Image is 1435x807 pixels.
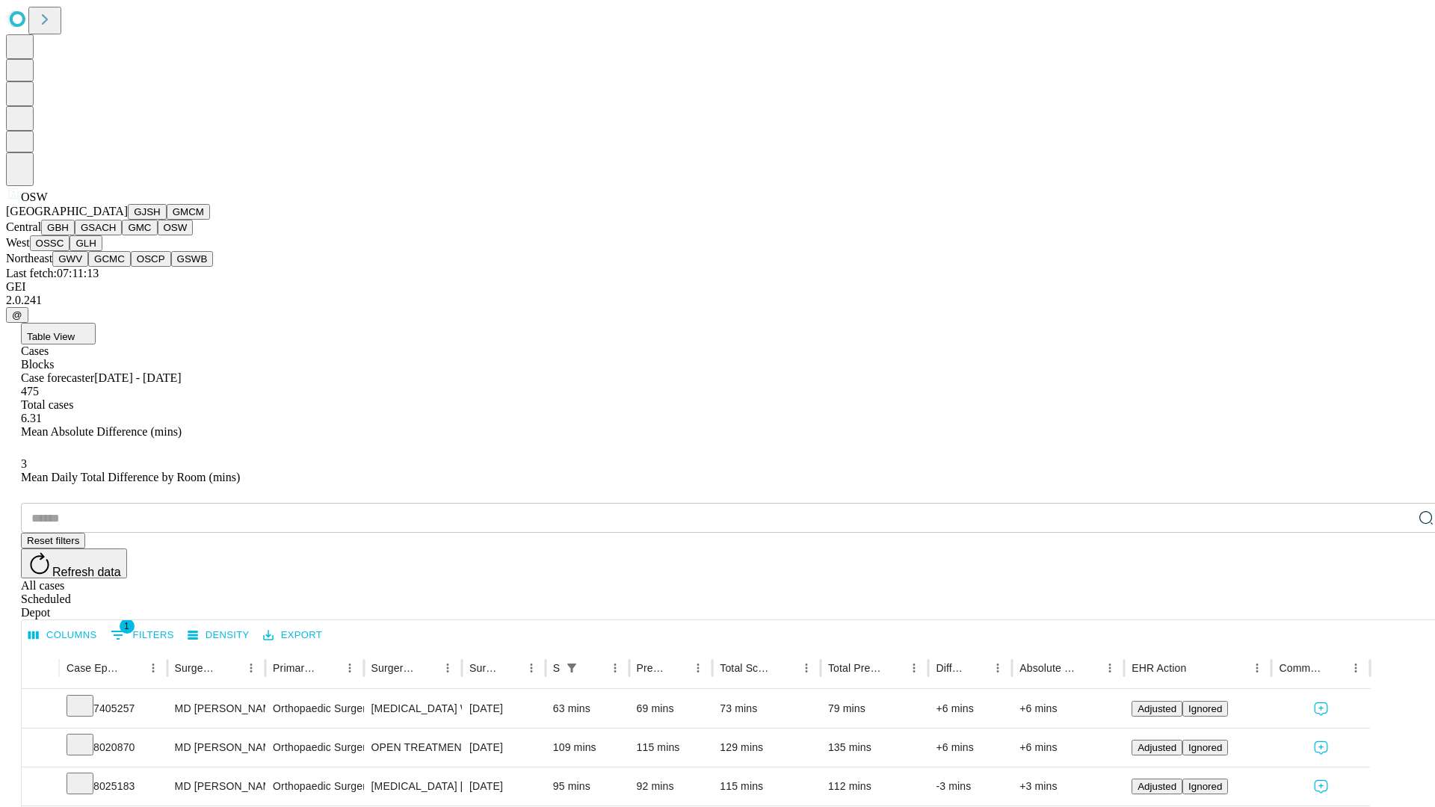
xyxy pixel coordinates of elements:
[637,729,706,767] div: 115 mins
[1132,701,1182,717] button: Adjusted
[122,658,143,678] button: Sort
[21,548,127,578] button: Refresh data
[828,662,882,674] div: Total Predicted Duration
[1078,658,1099,678] button: Sort
[1188,703,1222,714] span: Ignored
[94,371,181,384] span: [DATE] - [DATE]
[6,307,28,323] button: @
[107,623,178,647] button: Show filters
[1182,779,1228,794] button: Ignored
[21,457,27,470] span: 3
[637,662,666,674] div: Predicted In Room Duration
[828,729,922,767] div: 135 mins
[1132,779,1182,794] button: Adjusted
[70,235,102,251] button: GLH
[25,624,101,647] button: Select columns
[828,767,922,806] div: 112 mins
[371,729,454,767] div: OPEN TREATMENT [MEDICAL_DATA]
[67,767,160,806] div: 8025183
[29,696,52,723] button: Expand
[371,662,415,674] div: Surgery Name
[437,658,458,678] button: Menu
[27,331,75,342] span: Table View
[883,658,904,678] button: Sort
[67,690,160,728] div: 7405257
[29,735,52,761] button: Expand
[184,624,253,647] button: Density
[720,729,813,767] div: 129 mins
[6,205,128,217] span: [GEOGRAPHIC_DATA]
[41,220,75,235] button: GBH
[775,658,796,678] button: Sort
[796,658,817,678] button: Menu
[6,280,1429,294] div: GEI
[1019,690,1117,728] div: +6 mins
[167,204,210,220] button: GMCM
[122,220,157,235] button: GMC
[259,624,326,647] button: Export
[688,658,709,678] button: Menu
[828,690,922,728] div: 79 mins
[21,371,94,384] span: Case forecaster
[605,658,626,678] button: Menu
[1345,658,1366,678] button: Menu
[1182,701,1228,717] button: Ignored
[966,658,987,678] button: Sort
[371,767,454,806] div: [MEDICAL_DATA] [MEDICAL_DATA]
[469,729,538,767] div: [DATE]
[1138,781,1176,792] span: Adjusted
[12,309,22,321] span: @
[21,191,48,203] span: OSW
[21,471,240,483] span: Mean Daily Total Difference by Room (mins)
[143,658,164,678] button: Menu
[371,690,454,728] div: [MEDICAL_DATA] WITH [MEDICAL_DATA] REPAIR
[67,729,160,767] div: 8020870
[128,204,167,220] button: GJSH
[175,729,258,767] div: MD [PERSON_NAME]
[75,220,122,235] button: GSACH
[21,398,73,411] span: Total cases
[6,236,30,249] span: West
[936,662,965,674] div: Difference
[21,323,96,344] button: Table View
[29,774,52,800] button: Expand
[469,662,499,674] div: Surgery Date
[67,662,120,674] div: Case Epic Id
[27,535,79,546] span: Reset filters
[131,251,171,267] button: OSCP
[637,690,706,728] div: 69 mins
[1188,742,1222,753] span: Ignored
[584,658,605,678] button: Sort
[1019,767,1117,806] div: +3 mins
[1138,703,1176,714] span: Adjusted
[469,767,538,806] div: [DATE]
[158,220,194,235] button: OSW
[171,251,214,267] button: GSWB
[52,566,121,578] span: Refresh data
[1188,658,1209,678] button: Sort
[469,690,538,728] div: [DATE]
[21,412,42,424] span: 6.31
[667,658,688,678] button: Sort
[720,767,813,806] div: 115 mins
[521,658,542,678] button: Menu
[1132,662,1186,674] div: EHR Action
[273,690,356,728] div: Orthopaedic Surgery
[553,767,622,806] div: 95 mins
[936,767,1004,806] div: -3 mins
[175,662,218,674] div: Surgeon Name
[88,251,131,267] button: GCMC
[936,729,1004,767] div: +6 mins
[561,658,582,678] div: 1 active filter
[273,767,356,806] div: Orthopaedic Surgery
[175,690,258,728] div: MD [PERSON_NAME]
[21,533,85,548] button: Reset filters
[936,690,1004,728] div: +6 mins
[220,658,241,678] button: Sort
[339,658,360,678] button: Menu
[318,658,339,678] button: Sort
[561,658,582,678] button: Show filters
[175,767,258,806] div: MD [PERSON_NAME]
[904,658,925,678] button: Menu
[637,767,706,806] div: 92 mins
